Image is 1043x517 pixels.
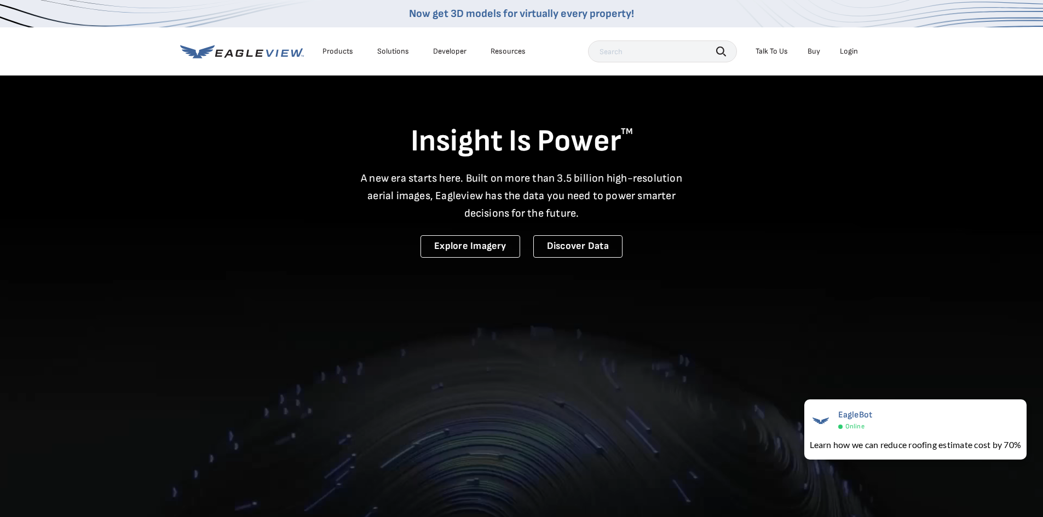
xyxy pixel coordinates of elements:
[322,47,353,56] div: Products
[588,40,737,62] input: Search
[433,47,466,56] a: Developer
[491,47,526,56] div: Resources
[621,126,633,137] sup: TM
[420,235,520,258] a: Explore Imagery
[845,422,865,431] span: Online
[533,235,623,258] a: Discover Data
[808,47,820,56] a: Buy
[756,47,788,56] div: Talk To Us
[810,438,1021,451] div: Learn how we can reduce roofing estimate cost by 70%
[354,170,689,222] p: A new era starts here. Built on more than 3.5 billion high-resolution aerial images, Eagleview ha...
[840,47,858,56] div: Login
[409,7,634,20] a: Now get 3D models for virtually every property!
[377,47,409,56] div: Solutions
[838,410,873,420] span: EagleBot
[810,410,832,432] img: EagleBot
[180,123,863,161] h1: Insight Is Power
